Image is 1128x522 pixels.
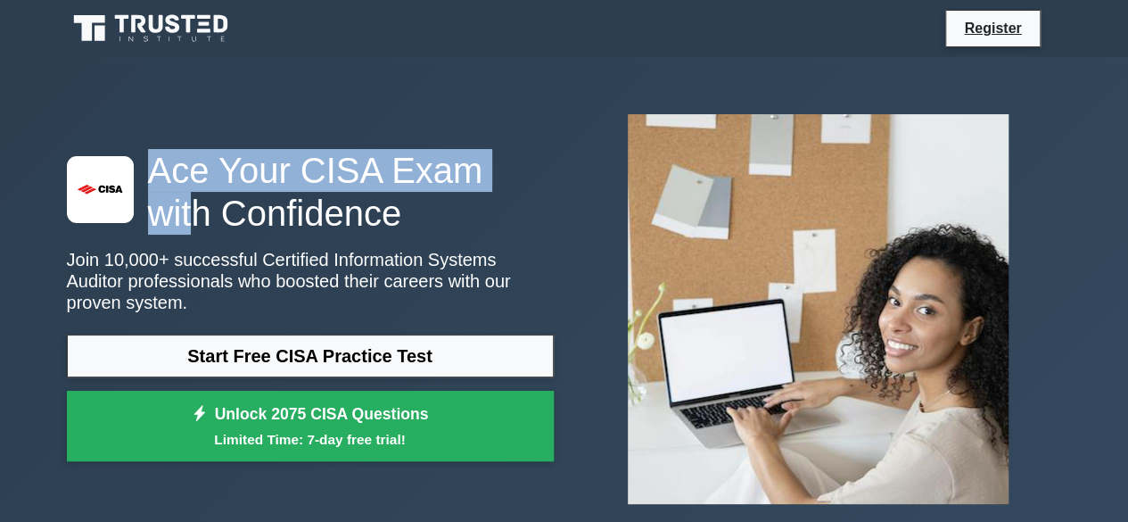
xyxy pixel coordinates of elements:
p: Join 10,000+ successful Certified Information Systems Auditor professionals who boosted their car... [67,249,554,313]
small: Limited Time: 7-day free trial! [89,429,531,450]
a: Unlock 2075 CISA QuestionsLimited Time: 7-day free trial! [67,391,554,462]
a: Start Free CISA Practice Test [67,335,554,377]
a: Register [953,17,1032,39]
h1: Ace Your CISA Exam with Confidence [67,149,554,235]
